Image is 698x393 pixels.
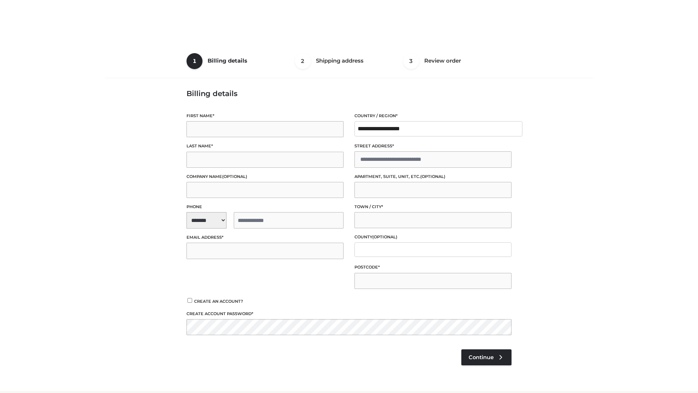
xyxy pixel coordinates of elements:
span: 3 [403,53,419,69]
h3: Billing details [186,89,512,98]
span: 2 [295,53,311,69]
span: (optional) [420,174,445,179]
label: Create account password [186,310,512,317]
span: Review order [424,57,461,64]
label: Apartment, suite, unit, etc. [354,173,512,180]
span: (optional) [372,234,397,239]
label: Country / Region [354,112,512,119]
span: Create an account? [194,299,243,304]
label: Company name [186,173,344,180]
span: (optional) [222,174,247,179]
a: Continue [461,349,512,365]
label: Street address [354,143,512,150]
label: Town / City [354,203,512,210]
span: Shipping address [316,57,364,64]
label: Postcode [354,264,512,271]
label: Last name [186,143,344,150]
label: First name [186,112,344,119]
label: Email address [186,234,344,241]
input: Create an account? [186,298,193,303]
label: Phone [186,203,344,210]
span: Continue [469,354,494,361]
span: Billing details [208,57,247,64]
span: 1 [186,53,202,69]
label: County [354,234,512,241]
